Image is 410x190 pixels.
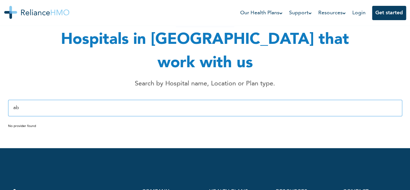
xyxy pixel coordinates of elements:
[8,124,402,128] p: No provider found
[318,9,346,17] a: Resources
[352,10,366,16] a: Login
[4,6,69,19] img: Reliance HMO's Logo
[289,9,312,17] a: Support
[8,100,402,116] input: Enter Hospital name, location or plan type...
[372,6,406,20] button: Get started
[59,79,351,89] p: Search by Hospital name, Location or Plan type.
[240,9,283,17] a: Our Health Plans
[43,28,367,75] h1: Hospitals in [GEOGRAPHIC_DATA] that work with us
